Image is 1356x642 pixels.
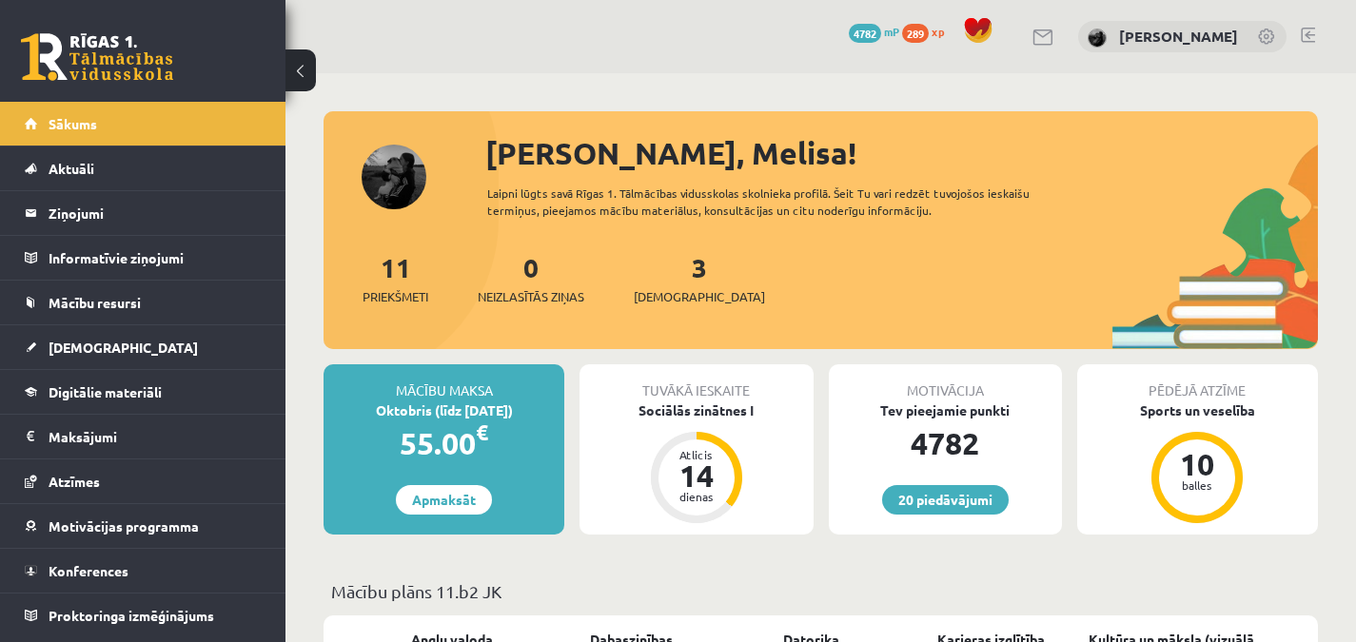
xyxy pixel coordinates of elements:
a: Aktuāli [25,146,262,190]
a: Sociālās zinātnes I Atlicis 14 dienas [580,400,813,526]
div: [PERSON_NAME], Melisa! [485,130,1318,176]
span: Atzīmes [49,473,100,490]
div: Mācību maksa [324,364,564,400]
div: Atlicis [668,449,725,460]
div: dienas [668,491,725,502]
a: [DEMOGRAPHIC_DATA] [25,325,262,369]
a: 4782 mP [849,24,899,39]
a: Proktoringa izmēģinājums [25,593,262,637]
a: 289 xp [902,24,953,39]
span: Aktuāli [49,160,94,177]
div: Laipni lūgts savā Rīgas 1. Tālmācības vidusskolas skolnieka profilā. Šeit Tu vari redzēt tuvojošo... [487,185,1084,219]
div: Tev pieejamie punkti [829,400,1062,420]
a: Rīgas 1. Tālmācības vidusskola [21,33,173,81]
span: 289 [902,24,929,43]
div: 14 [668,460,725,491]
legend: Maksājumi [49,415,262,458]
a: Maksājumi [25,415,262,458]
div: Motivācija [829,364,1062,400]
a: 0Neizlasītās ziņas [478,250,584,306]
a: Motivācijas programma [25,504,262,548]
span: xp [932,24,944,39]
div: balles [1169,479,1226,491]
div: Pēdējā atzīme [1077,364,1318,400]
a: Sports un veselība 10 balles [1077,400,1318,526]
div: Sports un veselība [1077,400,1318,420]
legend: Informatīvie ziņojumi [49,236,262,280]
div: 10 [1169,449,1226,479]
span: mP [884,24,899,39]
a: Mācību resursi [25,281,262,324]
div: Oktobris (līdz [DATE]) [324,400,564,420]
a: Ziņojumi [25,191,262,235]
span: [DEMOGRAPHIC_DATA] [49,339,198,356]
div: Sociālās zinātnes I [580,400,813,420]
span: Proktoringa izmēģinājums [49,607,214,624]
p: Mācību plāns 11.b2 JK [331,578,1310,604]
span: Motivācijas programma [49,517,199,535]
span: [DEMOGRAPHIC_DATA] [634,287,765,306]
span: Digitālie materiāli [49,383,162,400]
img: Melisa Lūse [1088,29,1107,48]
span: Neizlasītās ziņas [478,287,584,306]
span: Konferences [49,562,128,579]
a: Sākums [25,102,262,146]
div: 55.00 [324,420,564,466]
span: Sākums [49,115,97,132]
a: 20 piedāvājumi [882,485,1009,515]
legend: Ziņojumi [49,191,262,235]
span: € [476,418,488,446]
a: Apmaksāt [396,485,492,515]
a: [PERSON_NAME] [1119,27,1238,46]
div: 4782 [829,420,1062,466]
a: Informatīvie ziņojumi [25,236,262,280]
span: Mācību resursi [49,294,141,311]
a: Digitālie materiāli [25,370,262,414]
div: Tuvākā ieskaite [580,364,813,400]
a: 11Priekšmeti [363,250,428,306]
a: 3[DEMOGRAPHIC_DATA] [634,250,765,306]
span: 4782 [849,24,881,43]
a: Konferences [25,549,262,593]
span: Priekšmeti [363,287,428,306]
a: Atzīmes [25,459,262,503]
